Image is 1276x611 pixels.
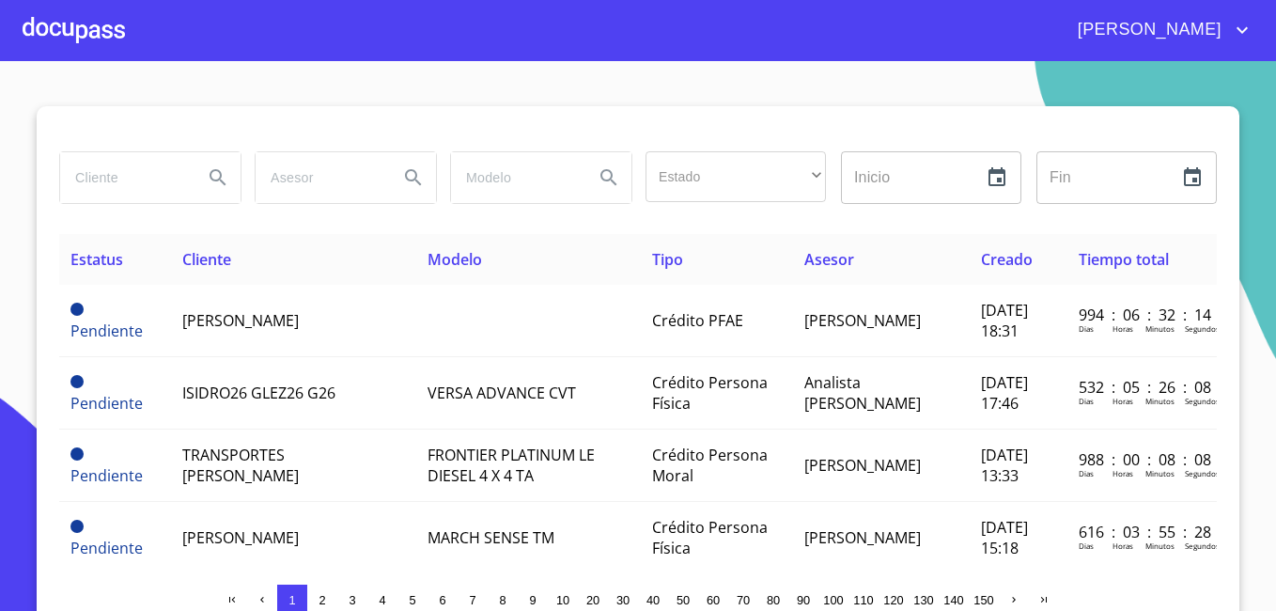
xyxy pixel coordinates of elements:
button: Search [586,155,631,200]
span: ISIDRO26 GLEZ26 G26 [182,383,335,403]
p: 616 : 03 : 55 : 28 [1079,522,1206,542]
span: 60 [707,593,720,607]
span: 5 [409,593,415,607]
span: 80 [767,593,780,607]
button: Search [391,155,436,200]
p: Segundos [1185,323,1220,334]
span: [PERSON_NAME] [804,310,921,331]
span: Creado [981,249,1033,270]
span: 30 [616,593,630,607]
span: Pendiente [70,303,84,316]
span: Pendiente [70,375,84,388]
span: 90 [797,593,810,607]
p: 532 : 05 : 26 : 08 [1079,377,1206,398]
span: Tipo [652,249,683,270]
p: 994 : 06 : 32 : 14 [1079,305,1206,325]
span: VERSA ADVANCE CVT [428,383,576,403]
span: Tiempo total [1079,249,1169,270]
span: [PERSON_NAME] [804,455,921,476]
span: Pendiente [70,321,143,341]
div: ​ [646,151,826,202]
span: TRANSPORTES [PERSON_NAME] [182,445,299,486]
span: 40 [646,593,660,607]
span: Modelo [428,249,482,270]
p: Minutos [1145,540,1175,551]
span: [PERSON_NAME] [182,527,299,548]
span: 6 [439,593,445,607]
p: 988 : 00 : 08 : 08 [1079,449,1206,470]
span: Analista [PERSON_NAME] [804,372,921,414]
span: Estatus [70,249,123,270]
span: 150 [973,593,993,607]
p: Segundos [1185,540,1220,551]
span: [PERSON_NAME] [1064,15,1231,45]
input: search [256,152,383,203]
p: Dias [1079,396,1094,406]
span: 120 [883,593,903,607]
span: Cliente [182,249,231,270]
span: 50 [677,593,690,607]
span: MARCH SENSE TM [428,527,554,548]
span: Asesor [804,249,854,270]
p: Horas [1113,323,1133,334]
span: 1 [288,593,295,607]
span: 20 [586,593,599,607]
span: Pendiente [70,465,143,486]
p: Segundos [1185,396,1220,406]
button: Search [195,155,241,200]
p: Horas [1113,540,1133,551]
span: Pendiente [70,520,84,533]
p: Segundos [1185,468,1220,478]
span: Crédito Persona Física [652,517,768,558]
p: Minutos [1145,468,1175,478]
p: Dias [1079,468,1094,478]
p: Minutos [1145,396,1175,406]
span: [PERSON_NAME] [182,310,299,331]
span: 4 [379,593,385,607]
p: Horas [1113,468,1133,478]
span: 9 [529,593,536,607]
span: FRONTIER PLATINUM LE DIESEL 4 X 4 TA [428,445,595,486]
span: [DATE] 18:31 [981,300,1028,341]
span: [PERSON_NAME] [804,527,921,548]
p: Minutos [1145,323,1175,334]
span: [DATE] 13:33 [981,445,1028,486]
span: Pendiente [70,538,143,558]
span: 110 [853,593,873,607]
span: 130 [913,593,933,607]
span: Pendiente [70,393,143,414]
span: Crédito PFAE [652,310,743,331]
span: Crédito Persona Física [652,372,768,414]
span: 3 [349,593,355,607]
span: 2 [319,593,325,607]
p: Dias [1079,323,1094,334]
button: account of current user [1064,15,1253,45]
span: 100 [823,593,843,607]
p: Dias [1079,540,1094,551]
span: 70 [737,593,750,607]
span: [DATE] 15:18 [981,517,1028,558]
span: Pendiente [70,447,84,461]
span: 10 [556,593,569,607]
input: search [451,152,579,203]
input: search [60,152,188,203]
span: [DATE] 17:46 [981,372,1028,414]
span: 8 [499,593,506,607]
p: Horas [1113,396,1133,406]
span: 140 [943,593,963,607]
span: Crédito Persona Moral [652,445,768,486]
span: 7 [469,593,475,607]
